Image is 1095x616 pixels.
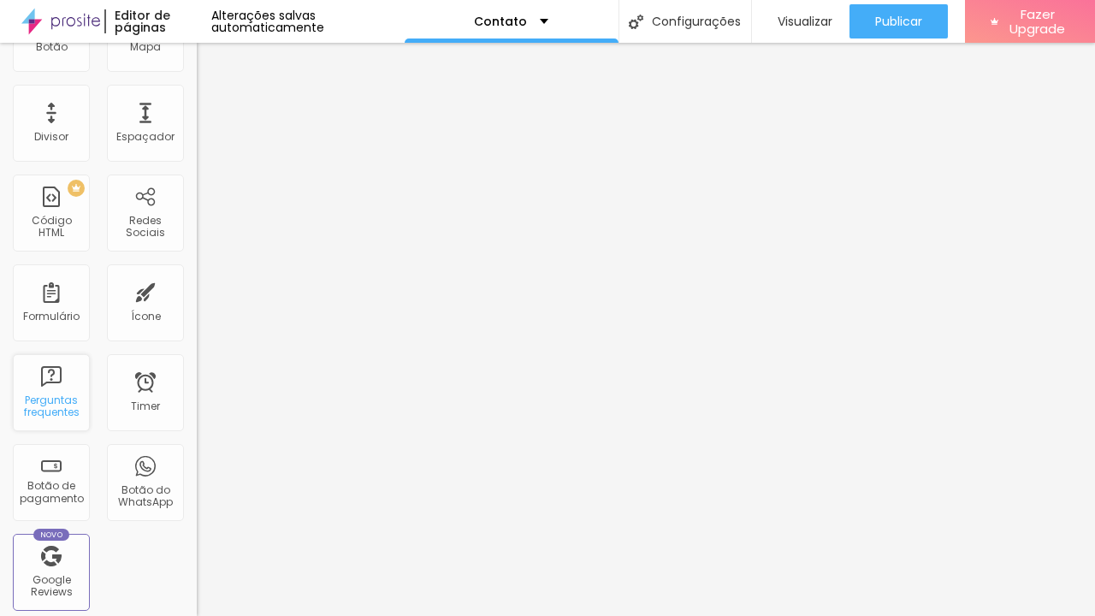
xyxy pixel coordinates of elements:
div: Botão de pagamento [17,480,85,505]
div: Editor de páginas [104,9,211,33]
div: Google Reviews [17,574,85,599]
div: Alterações salvas automaticamente [211,9,405,33]
div: Código HTML [17,215,85,240]
div: Perguntas frequentes [17,394,85,419]
div: Divisor [34,131,68,143]
img: Icone [629,15,643,29]
div: Mapa [130,41,161,53]
div: Redes Sociais [111,215,179,240]
div: Formulário [23,311,80,323]
div: Ícone [131,311,161,323]
div: Espaçador [116,131,175,143]
div: Botão [36,41,68,53]
div: Timer [131,400,160,412]
p: Contato [474,15,527,27]
button: Publicar [849,4,948,38]
span: Visualizar [778,15,832,28]
div: Botão do WhatsApp [111,484,179,509]
div: Novo [33,529,70,541]
span: Fazer Upgrade [1005,7,1069,37]
button: Visualizar [752,4,849,38]
span: Publicar [875,15,922,28]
